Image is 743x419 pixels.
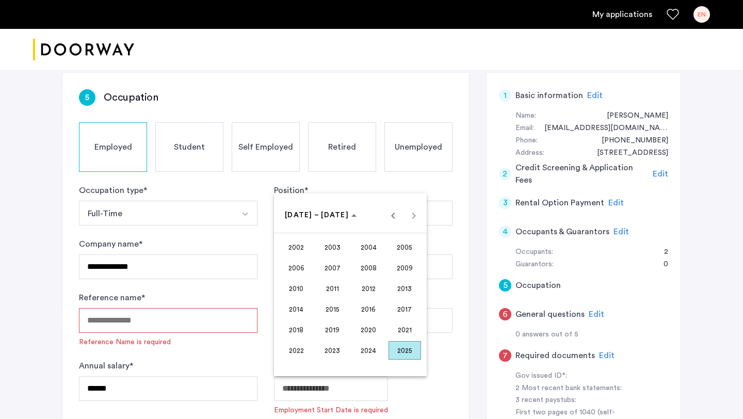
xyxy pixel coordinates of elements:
[316,300,349,318] span: 2015
[389,259,421,277] span: 2009
[389,300,421,318] span: 2017
[278,237,314,257] button: 2002
[280,238,313,256] span: 2002
[352,259,385,277] span: 2008
[278,319,314,340] button: 2018
[389,238,421,256] span: 2005
[352,320,385,339] span: 2020
[314,278,350,299] button: 2011
[280,279,313,298] span: 2010
[386,257,423,278] button: 2009
[350,340,386,361] button: 2024
[278,299,314,319] button: 2014
[386,319,423,340] button: 2021
[281,206,361,224] button: Choose date
[314,299,350,319] button: 2015
[278,340,314,361] button: 2022
[389,341,421,360] span: 2025
[352,300,385,318] span: 2016
[280,259,313,277] span: 2006
[280,320,313,339] span: 2018
[316,279,349,298] span: 2011
[350,278,386,299] button: 2012
[386,237,423,257] button: 2005
[383,205,403,225] button: Previous 24 years
[350,319,386,340] button: 2020
[316,320,349,339] span: 2019
[278,257,314,278] button: 2006
[350,299,386,319] button: 2016
[314,237,350,257] button: 2003
[386,340,423,361] button: 2025
[389,320,421,339] span: 2021
[280,300,313,318] span: 2014
[316,341,349,360] span: 2023
[316,259,349,277] span: 2007
[278,278,314,299] button: 2010
[314,340,350,361] button: 2023
[350,257,386,278] button: 2008
[352,238,385,256] span: 2004
[352,279,385,298] span: 2012
[285,212,349,219] span: [DATE] – [DATE]
[280,341,313,360] span: 2022
[389,279,421,298] span: 2013
[314,319,350,340] button: 2019
[352,341,385,360] span: 2024
[350,237,386,257] button: 2004
[314,257,350,278] button: 2007
[386,278,423,299] button: 2013
[386,299,423,319] button: 2017
[316,238,349,256] span: 2003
